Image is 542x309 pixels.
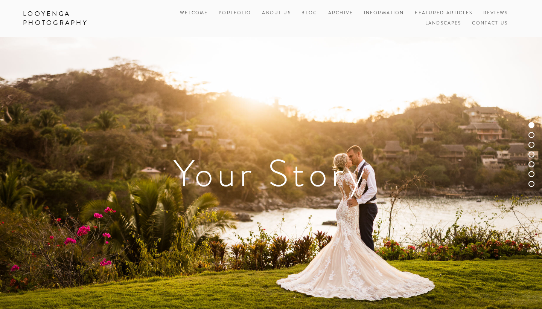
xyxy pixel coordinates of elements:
a: Portfolio [219,10,251,16]
a: Archive [328,8,353,18]
a: Featured Articles [415,8,472,18]
a: Landscapes [425,18,461,29]
a: Contact Us [472,18,508,29]
h1: Your Story [23,154,519,192]
a: Blog [301,8,317,18]
a: Welcome [180,8,208,18]
a: Reviews [483,8,508,18]
a: About Us [262,8,291,18]
a: Looyenga Photography [17,8,130,29]
a: Information [364,10,404,16]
